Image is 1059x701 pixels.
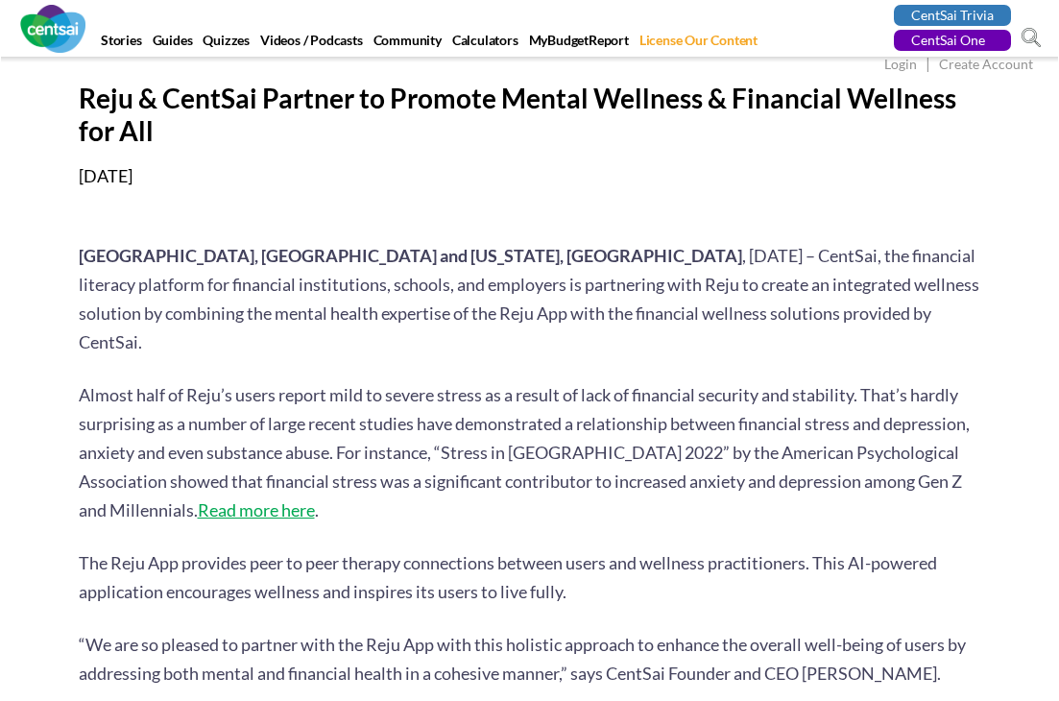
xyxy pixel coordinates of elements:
a: CentSai Trivia [894,5,1011,26]
a: MyBudgetReport [525,32,633,58]
a: CentSai One [894,30,1011,51]
strong: [GEOGRAPHIC_DATA], [GEOGRAPHIC_DATA] and [US_STATE], [GEOGRAPHIC_DATA] [79,245,742,266]
a: Stories [97,32,146,58]
a: Quizzes [199,32,253,58]
a: Community [370,32,445,58]
a: Login [884,56,917,76]
a: Create Account [939,56,1033,76]
p: , [DATE] – CentSai, the financial literacy platform for financial institutions, schools, and empl... [79,241,981,356]
p: The Reju App provides peer to peer therapy connections between users and wellness practitioners. ... [79,548,981,606]
h1: Reju & CentSai Partner to Promote Mental Wellness & Financial Wellness for All [79,82,981,147]
time: [DATE] [79,165,132,186]
a: Calculators [448,32,522,58]
p: Almost half of Reju’s users report mild to severe stress as a result of lack of financial securit... [79,380,981,524]
a: Videos / Podcasts [256,32,367,58]
a: License Our Content [636,32,761,58]
a: Read more here [198,499,315,520]
span: | [920,54,936,76]
p: “We are so pleased to partner with the Reju App with this holistic approach to enhance the overal... [79,630,981,688]
img: CentSai [20,5,85,53]
a: Guides [149,32,197,58]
